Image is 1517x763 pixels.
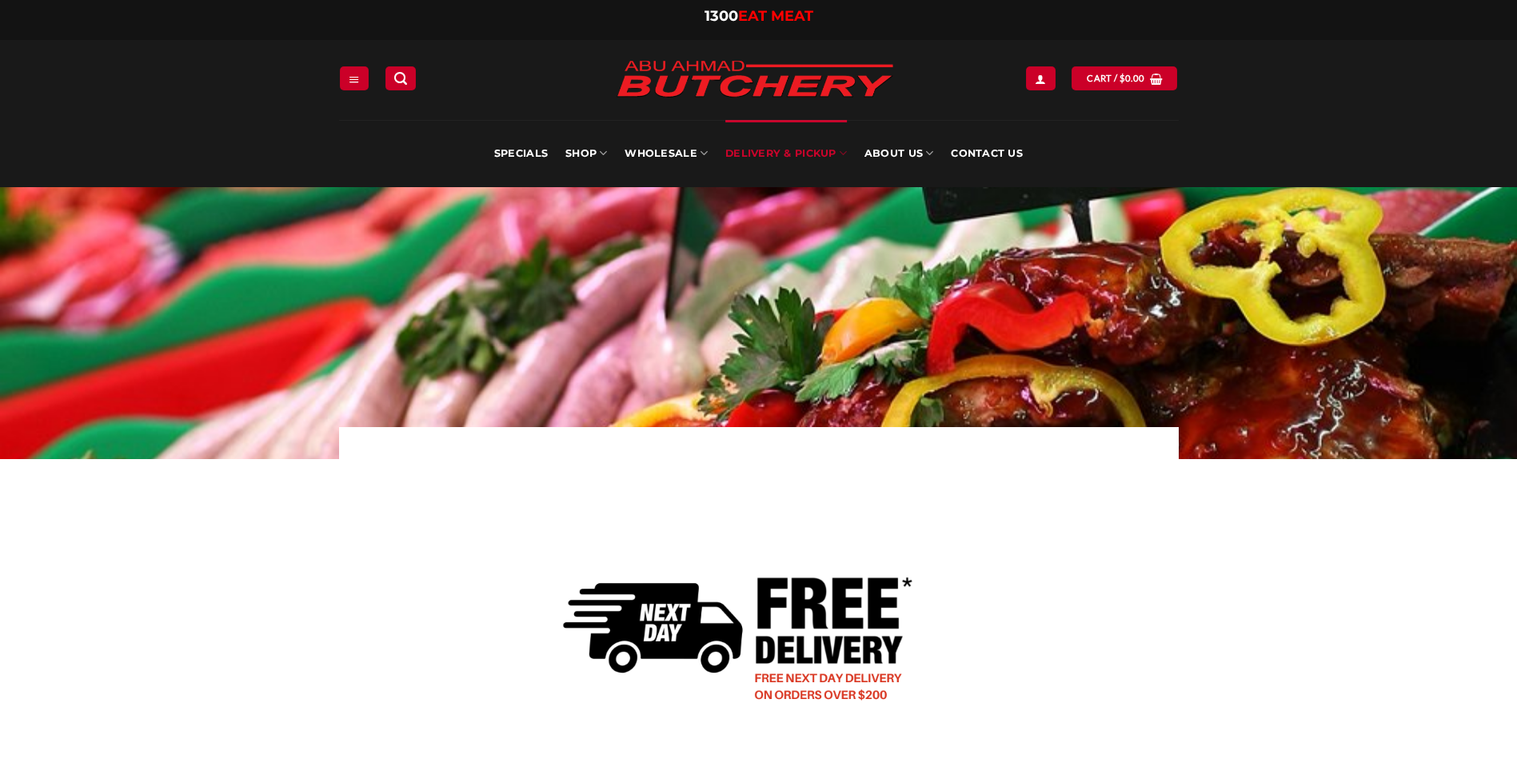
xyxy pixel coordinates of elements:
[725,120,847,187] a: Delivery & Pickup
[603,50,907,110] img: Abu Ahmad Butchery
[385,66,416,90] a: Search
[738,7,813,25] span: EAT MEAT
[1120,73,1145,83] bdi: 0.00
[864,120,933,187] a: About Us
[1072,66,1177,90] a: Cart / $0.00
[340,66,369,90] a: Menu
[951,120,1023,187] a: Contact Us
[494,120,548,187] a: Specials
[1120,71,1125,86] span: $
[1087,71,1144,86] span: Cart /
[705,7,813,25] a: 1300EAT MEAT
[705,7,738,25] span: 1300
[625,120,708,187] a: Wholesale
[1026,66,1055,90] a: Login
[565,120,607,187] a: SHOP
